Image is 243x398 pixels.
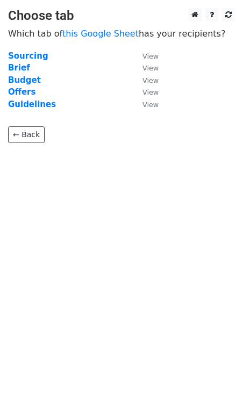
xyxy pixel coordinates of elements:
p: Which tab of has your recipients? [8,28,235,39]
a: View [132,87,159,97]
a: View [132,75,159,85]
small: View [142,76,159,84]
a: View [132,51,159,61]
small: View [142,64,159,72]
a: Sourcing [8,51,48,61]
a: Guidelines [8,99,56,109]
a: this Google Sheet [62,29,139,39]
a: View [132,63,159,73]
a: View [132,99,159,109]
small: View [142,88,159,96]
h3: Choose tab [8,8,235,24]
a: Brief [8,63,30,73]
a: Budget [8,75,41,85]
a: ← Back [8,126,45,143]
a: Offers [8,87,35,97]
small: View [142,101,159,109]
small: View [142,52,159,60]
